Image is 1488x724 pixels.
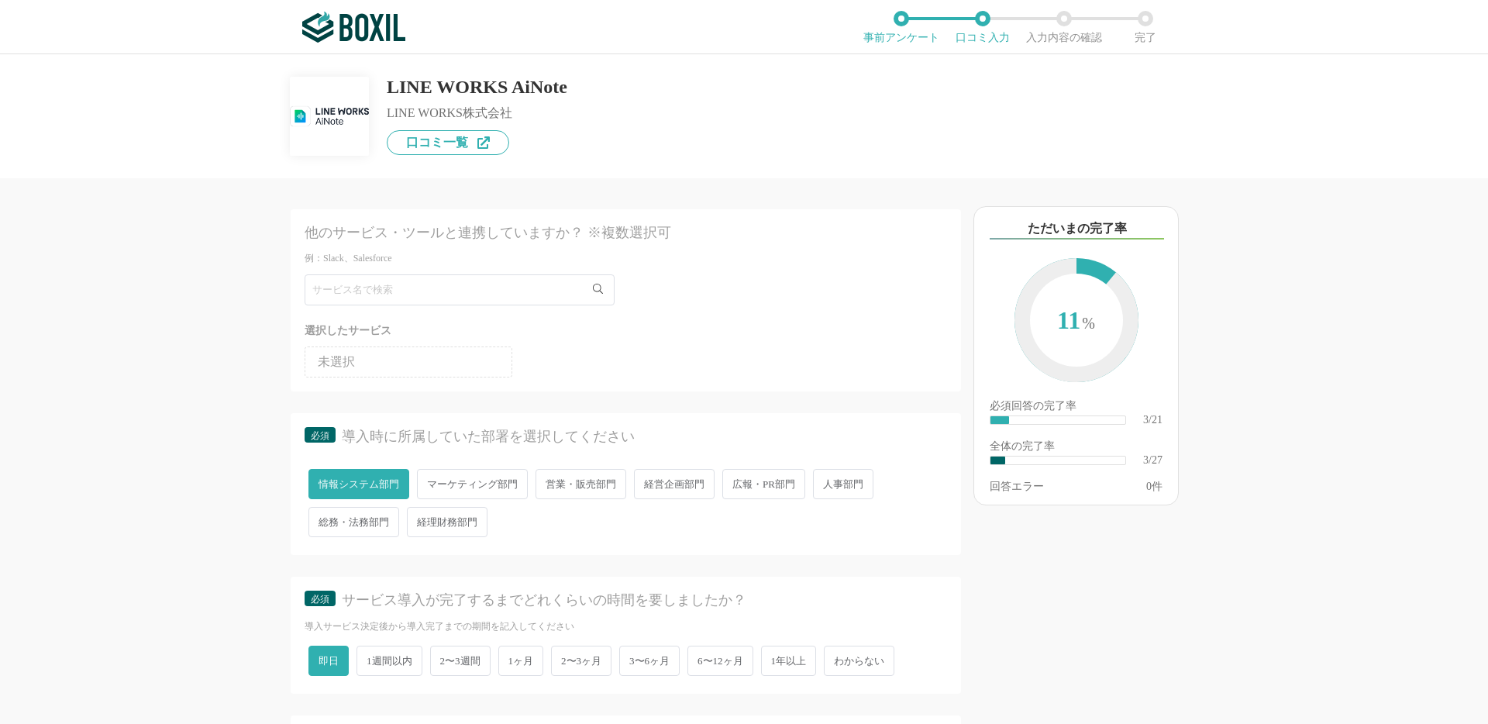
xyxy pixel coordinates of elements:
[990,219,1164,240] div: ただいまの完了率
[305,252,947,265] div: 例：Slack、Salesforce
[1030,274,1123,370] span: 11
[407,507,487,537] span: 経理財務部門
[722,469,805,499] span: 広報・PR部門
[417,469,528,499] span: マーケティング部門
[824,646,894,676] span: わからない
[551,646,611,676] span: 2〜3ヶ月
[860,11,942,43] li: 事前アンケート
[302,12,405,43] img: ボクシルSaaS_ロゴ
[308,469,409,499] span: 情報システム部門
[1104,11,1186,43] li: 完了
[311,594,329,605] span: 必須
[305,274,615,305] input: サービス名で検索
[990,481,1044,492] div: 回答エラー
[1143,455,1162,466] div: 3/27
[305,321,947,340] div: 選択したサービス
[308,646,349,676] span: 即日
[356,646,422,676] span: 1週間以内
[305,223,883,243] div: 他のサービス・ツールと連携していますか？ ※複数選択可
[990,457,1005,464] div: ​
[619,646,680,676] span: 3〜6ヶ月
[942,11,1023,43] li: 口コミ入力
[634,469,715,499] span: 経営企画部門
[498,646,544,676] span: 1ヶ月
[990,416,1009,424] div: ​
[1146,481,1162,492] div: 件
[536,469,626,499] span: 営業・販売部門
[387,78,567,96] div: LINE WORKS AiNote
[687,646,753,676] span: 6〜12ヶ月
[387,130,509,155] a: 口コミ一覧
[761,646,817,676] span: 1年以上
[342,427,920,446] div: 導入時に所属していた部署を選択してください
[1143,415,1162,426] div: 3/21
[1146,481,1152,492] span: 0
[342,591,920,610] div: サービス導入が完了するまでどれくらいの時間を要しましたか？
[430,646,491,676] span: 2〜3週間
[308,507,399,537] span: 総務・法務部門
[311,430,329,441] span: 必須
[318,356,355,368] span: 未選択
[990,401,1162,415] div: 必須回答の完了率
[990,441,1162,455] div: 全体の完了率
[1082,315,1095,332] span: %
[1023,11,1104,43] li: 入力内容の確認
[305,620,947,633] div: 導入サービス決定後から導入完了までの期間を記入してください
[406,136,468,149] span: 口コミ一覧
[813,469,873,499] span: 人事部門
[387,107,567,119] div: LINE WORKS株式会社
